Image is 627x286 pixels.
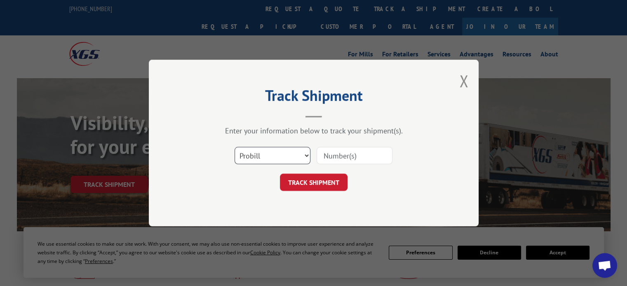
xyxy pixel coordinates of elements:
[592,253,617,278] div: Open chat
[190,90,437,105] h2: Track Shipment
[459,70,468,92] button: Close modal
[317,147,392,164] input: Number(s)
[190,126,437,135] div: Enter your information below to track your shipment(s).
[280,174,348,191] button: TRACK SHIPMENT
